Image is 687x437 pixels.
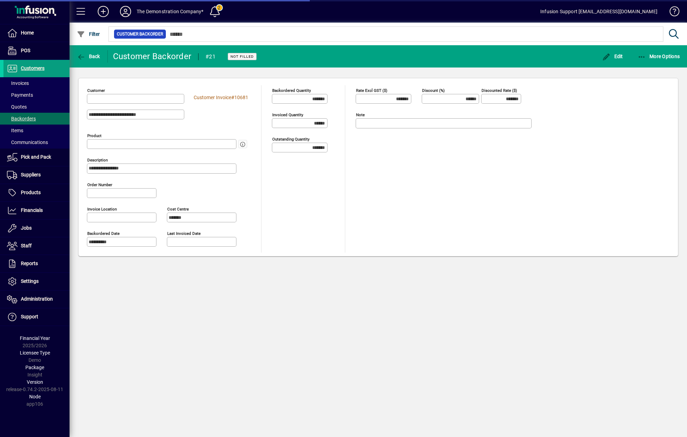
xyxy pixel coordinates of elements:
span: Back [77,54,100,59]
span: Suppliers [21,172,41,177]
span: Support [21,314,38,319]
a: Support [3,308,70,326]
button: Add [92,5,114,18]
a: Administration [3,291,70,308]
button: Edit [600,50,625,63]
span: Customers [21,65,45,71]
button: More Options [636,50,682,63]
mat-label: Note [356,112,365,117]
span: Payments [7,92,33,98]
div: Infusion Support [EMAIL_ADDRESS][DOMAIN_NAME] [540,6,657,17]
mat-label: Discount (%) [422,88,445,93]
span: Licensee Type [20,350,50,356]
a: Knowledge Base [664,1,678,24]
button: Filter [75,28,102,40]
button: Profile [114,5,137,18]
a: Payments [3,89,70,101]
span: Settings [21,278,39,284]
span: Not Filled [231,54,254,59]
a: Invoices [3,77,70,89]
a: Pick and Pack [3,149,70,166]
div: Customer Backorder [113,51,192,62]
a: POS [3,42,70,59]
mat-label: Invoiced Quantity [272,112,303,117]
span: Filter [77,31,100,37]
mat-label: Description [87,158,108,162]
span: Communications [7,140,48,145]
a: Customer Invoice#10681 [191,94,251,101]
a: Home [3,24,70,42]
span: Backorders [7,116,36,121]
mat-label: Outstanding Quantity [272,137,309,142]
span: Financials [21,207,43,213]
a: Backorders [3,113,70,125]
span: Reports [21,261,38,266]
a: Communications [3,136,70,148]
a: Jobs [3,220,70,237]
a: Items [3,125,70,136]
a: Settings [3,273,70,290]
span: # [231,95,234,100]
mat-label: Product [87,133,102,138]
span: POS [21,48,30,53]
div: The Demonstration Company* [137,6,204,17]
span: Staff [21,243,32,248]
span: Jobs [21,225,32,231]
div: #21 [205,51,216,62]
span: Financial Year [20,335,50,341]
button: Back [75,50,102,63]
span: Invoices [7,80,29,86]
span: Customer Backorder [117,31,163,38]
a: Reports [3,255,70,272]
mat-label: Cost Centre [167,207,189,212]
span: Node [29,394,41,399]
a: Suppliers [3,166,70,184]
mat-label: Discounted rate ($) [482,88,517,93]
span: Home [21,30,34,35]
span: Customer Invoice [194,95,231,100]
a: Financials [3,202,70,219]
app-page-header-button: Back [70,50,108,63]
span: Administration [21,296,53,302]
span: Package [25,365,44,370]
mat-label: Backordered date [87,231,120,236]
span: 10681 [234,95,248,100]
span: Quotes [7,104,27,110]
mat-label: Backordered Quantity [272,88,311,93]
span: Products [21,190,41,195]
a: Products [3,184,70,201]
span: Pick and Pack [21,154,51,160]
span: Edit [602,54,623,59]
a: Staff [3,237,70,255]
mat-label: Order number [87,182,112,187]
mat-label: Customer [87,88,105,93]
mat-label: Last invoiced date [167,231,201,236]
mat-label: Rate excl GST ($) [356,88,387,93]
a: Quotes [3,101,70,113]
span: Items [7,128,23,133]
span: More Options [638,54,680,59]
span: Version [27,379,43,385]
mat-label: Invoice location [87,207,117,212]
